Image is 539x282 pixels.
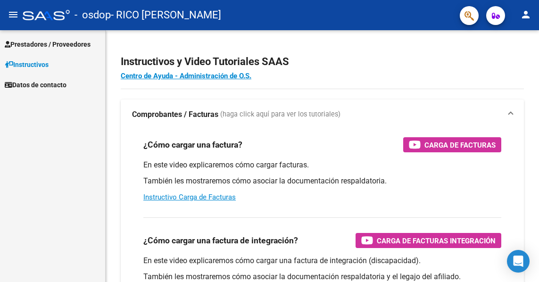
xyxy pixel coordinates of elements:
[121,72,251,80] a: Centro de Ayuda - Administración de O.S.
[424,139,496,151] span: Carga de Facturas
[132,109,218,120] strong: Comprobantes / Facturas
[520,9,531,20] mat-icon: person
[143,160,501,170] p: En este video explicaremos cómo cargar facturas.
[143,256,501,266] p: En este video explicaremos cómo cargar una factura de integración (discapacidad).
[377,235,496,247] span: Carga de Facturas Integración
[8,9,19,20] mat-icon: menu
[111,5,221,25] span: - RICO [PERSON_NAME]
[121,53,524,71] h2: Instructivos y Video Tutoriales SAAS
[143,234,298,247] h3: ¿Cómo cargar una factura de integración?
[403,137,501,152] button: Carga de Facturas
[143,272,501,282] p: También les mostraremos cómo asociar la documentación respaldatoria y el legajo del afiliado.
[143,193,236,201] a: Instructivo Carga de Facturas
[356,233,501,248] button: Carga de Facturas Integración
[220,109,340,120] span: (haga click aquí para ver los tutoriales)
[5,80,66,90] span: Datos de contacto
[75,5,111,25] span: - osdop
[5,39,91,50] span: Prestadores / Proveedores
[507,250,530,273] div: Open Intercom Messenger
[5,59,49,70] span: Instructivos
[143,138,242,151] h3: ¿Cómo cargar una factura?
[121,100,524,130] mat-expansion-panel-header: Comprobantes / Facturas (haga click aquí para ver los tutoriales)
[143,176,501,186] p: También les mostraremos cómo asociar la documentación respaldatoria.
